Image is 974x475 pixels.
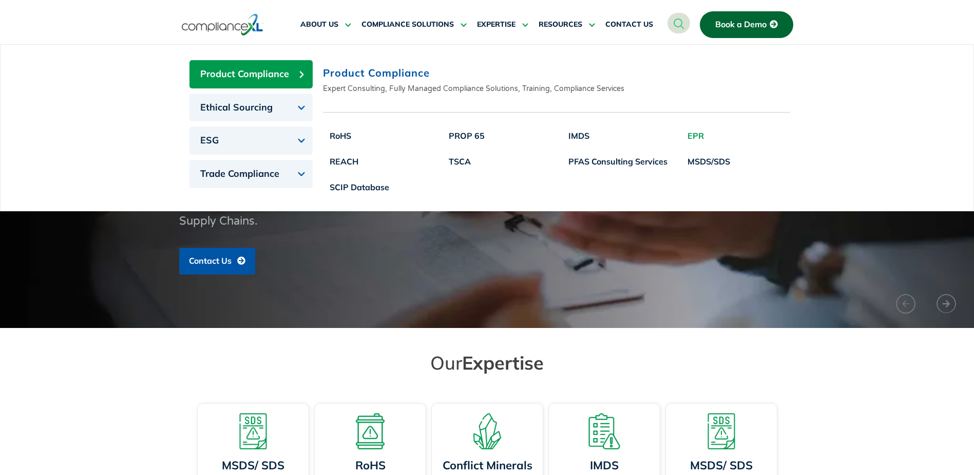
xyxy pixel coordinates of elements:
[681,149,737,174] a: MSDS/SDS
[562,123,674,149] a: IMDS
[605,20,653,29] span: CONTACT US
[442,458,532,472] a: Conflict Minerals
[681,123,737,149] a: EPR
[539,20,582,29] span: RESOURCES
[200,68,289,80] span: Product Compliance
[300,20,338,29] span: ABOUT US
[667,13,690,33] a: navsearch-button
[605,12,653,37] a: CONTACT US
[323,174,396,200] a: SCIP Database
[323,83,790,94] p: Expert Consulting, Fully Managed Compliance Solutions, Training, Compliance Services
[586,413,622,449] img: A list board with a warning
[690,458,753,472] a: MSDS/ SDS
[200,135,219,147] span: ESG
[361,12,467,37] a: COMPLIANCE SOLUTIONS
[189,257,232,266] span: Contact Us
[200,351,775,374] h2: Our
[703,413,739,449] img: A warning board with SDS displaying
[361,20,454,29] span: COMPLIANCE SOLUTIONS
[355,458,385,472] a: RoHS
[442,149,491,174] a: TSCA
[182,13,263,36] img: logo-one.svg
[562,149,674,174] a: PFAS Consulting Services
[539,12,595,37] a: RESOURCES
[469,413,505,449] img: A representation of minerals
[323,149,396,174] a: REACH
[200,102,273,114] span: Ethical Sourcing
[442,123,491,149] a: PROP 65
[700,11,793,38] a: Book a Demo
[179,248,255,275] a: Contact Us
[352,413,388,449] img: A board with a warning sign
[590,458,619,472] a: IMDS
[477,12,528,37] a: EXPERTISE
[462,351,544,374] span: Expertise
[323,123,396,149] a: RoHS
[300,12,351,37] a: ABOUT US
[222,458,284,472] a: MSDS/ SDS
[189,60,795,206] div: Tabs. Open items with Enter or Space, close with Escape and navigate using the Arrow keys.
[200,168,279,180] span: Trade Compliance
[715,20,767,29] span: Book a Demo
[323,65,790,81] h2: Product Compliance
[235,413,271,449] img: A warning board with SDS displaying
[477,20,515,29] span: EXPERTISE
